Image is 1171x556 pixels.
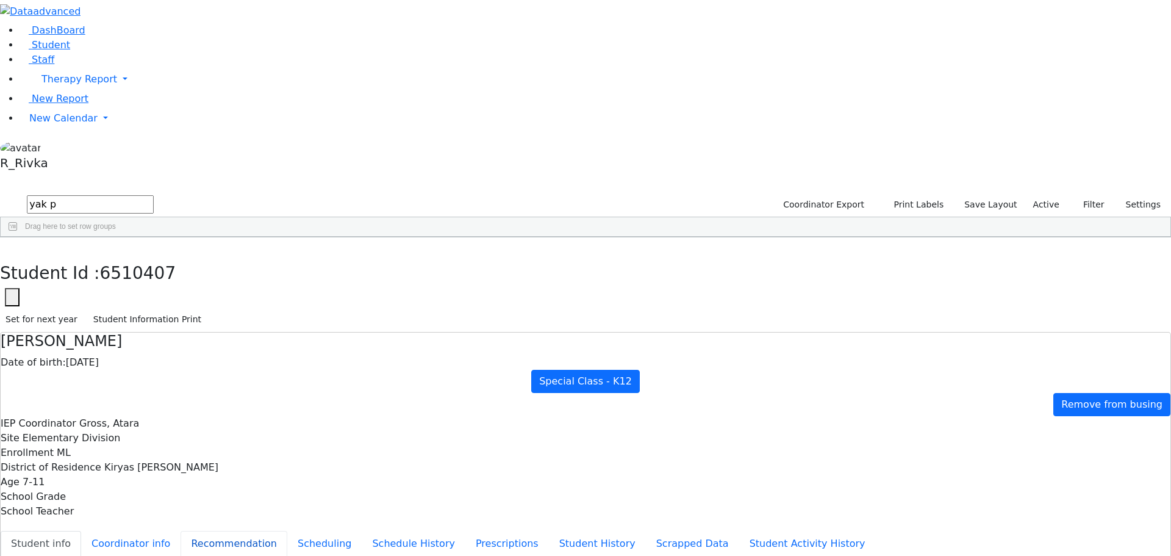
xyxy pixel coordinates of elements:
[1067,195,1110,214] button: Filter
[20,67,1171,92] a: Therapy Report
[1,355,1170,370] div: [DATE]
[1061,399,1162,410] span: Remove from busing
[41,73,117,85] span: Therapy Report
[1,504,74,519] label: School Teacher
[23,476,45,488] span: 7-11
[23,432,121,444] span: Elementary Division
[1053,393,1170,416] a: Remove from busing
[27,195,154,214] input: Search
[1,489,66,504] label: School Grade
[32,39,70,51] span: Student
[1,431,20,446] label: Site
[25,222,116,231] span: Drag here to set row groups
[20,106,1171,131] a: New Calendar
[1,460,101,475] label: District of Residence
[959,195,1022,214] button: Save Layout
[104,461,218,473] span: Kiryas [PERSON_NAME]
[79,417,139,429] span: Gross, Atara
[1,416,76,431] label: IEP Coordinator
[20,54,54,65] a: Staff
[1,355,66,370] label: Date of birth:
[32,24,85,36] span: DashBoard
[531,370,640,393] a: Special Class - K12
[20,24,85,36] a: DashBoard
[1,333,1170,350] h4: [PERSON_NAME]
[775,195,870,214] button: Coordinator Export
[1110,195,1166,214] button: Settings
[100,263,176,283] span: 6510407
[1,446,54,460] label: Enrollment
[32,54,54,65] span: Staff
[20,39,70,51] a: Student
[20,93,88,104] a: New Report
[1028,195,1065,214] label: Active
[32,93,88,104] span: New Report
[88,310,207,329] button: Student Information Print
[1,475,20,489] label: Age
[879,195,949,214] button: Print Labels
[29,112,98,124] span: New Calendar
[57,447,71,458] span: ML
